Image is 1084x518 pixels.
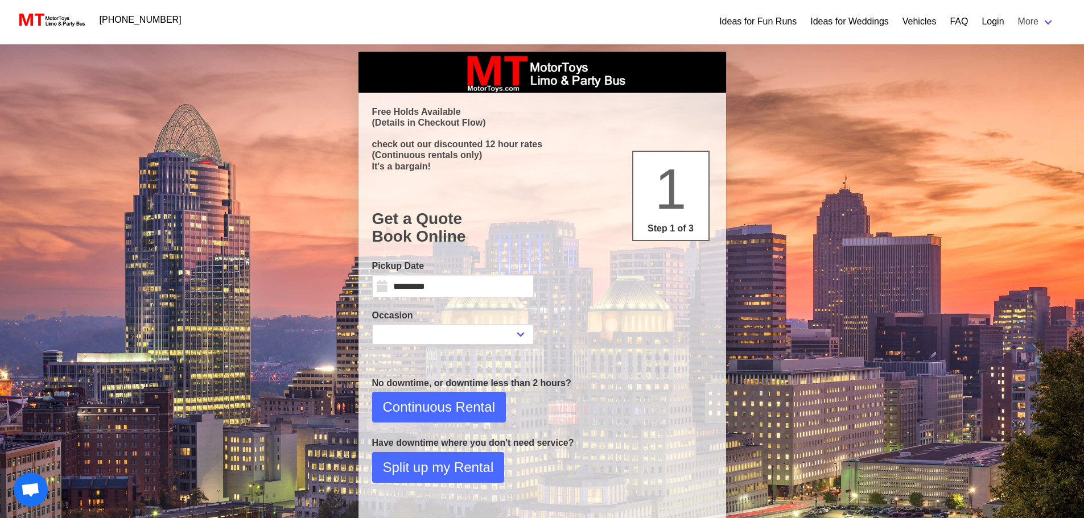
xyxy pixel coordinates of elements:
p: No downtime, or downtime less than 2 hours? [372,376,712,390]
a: Ideas for Weddings [810,15,889,28]
a: [PHONE_NUMBER] [93,9,188,31]
button: Split up my Rental [372,452,505,483]
h1: Get a Quote Book Online [372,210,712,246]
span: Split up my Rental [383,457,494,478]
button: Continuous Rental [372,392,506,422]
p: (Details in Checkout Flow) [372,117,712,128]
label: Pickup Date [372,259,534,273]
img: box_logo_brand.jpeg [457,52,628,93]
p: Free Holds Available [372,106,712,117]
a: FAQ [950,15,968,28]
p: Have downtime where you don't need service? [372,436,712,450]
label: Occasion [372,309,534,322]
span: 1 [655,157,687,221]
a: Login [982,15,1004,28]
a: Open chat [14,473,48,507]
p: Step 1 of 3 [638,222,704,235]
img: MotorToys Logo [16,12,86,28]
a: Ideas for Fun Runs [719,15,797,28]
span: Continuous Rental [383,397,495,417]
p: It's a bargain! [372,161,712,172]
p: (Continuous rentals only) [372,150,712,160]
a: More [1011,10,1061,33]
p: check out our discounted 12 hour rates [372,139,712,150]
a: Vehicles [902,15,937,28]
